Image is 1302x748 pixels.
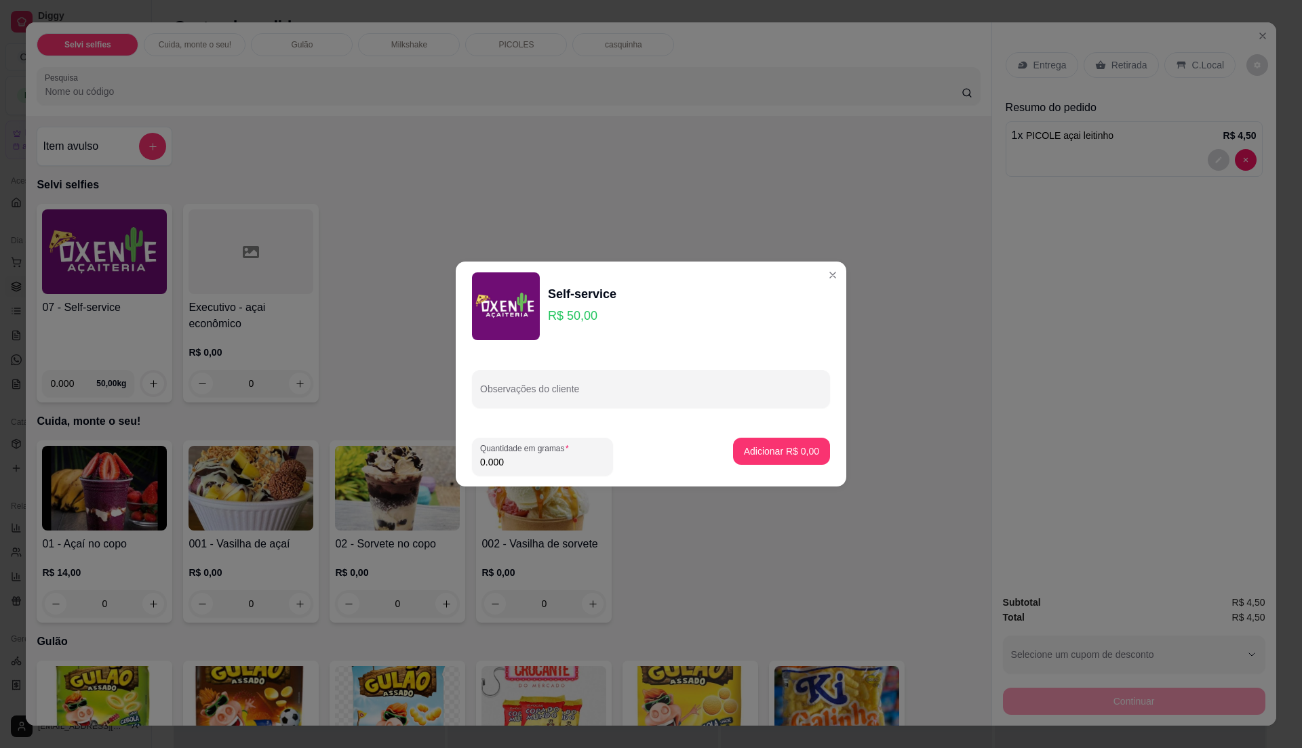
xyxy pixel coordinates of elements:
[480,388,822,401] input: Observações do cliente
[822,264,844,286] button: Close
[548,285,616,304] div: Self-service
[744,444,819,458] p: Adicionar R$ 0,00
[480,442,574,454] label: Quantidade em gramas
[548,306,616,325] p: R$ 50,00
[733,438,830,465] button: Adicionar R$ 0,00
[472,272,540,340] img: product-image
[480,455,605,469] input: Quantidade em gramas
